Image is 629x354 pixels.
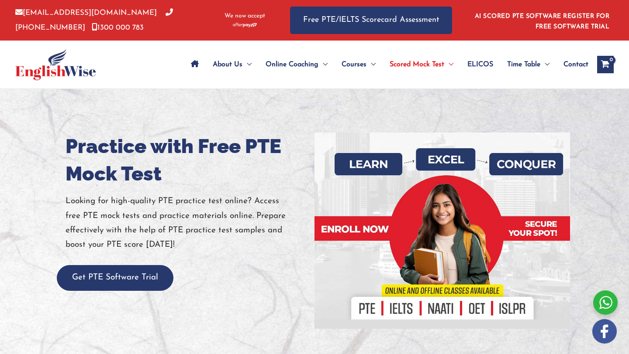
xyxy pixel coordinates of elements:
span: Scored Mock Test [390,49,444,80]
span: Menu Toggle [242,49,252,80]
span: ELICOS [467,49,493,80]
a: Contact [556,49,588,80]
a: ELICOS [460,49,500,80]
span: Time Table [507,49,540,80]
a: AI SCORED PTE SOFTWARE REGISTER FOR FREE SOFTWARE TRIAL [475,13,610,30]
span: Menu Toggle [318,49,328,80]
img: white-facebook.png [592,319,617,344]
a: [EMAIL_ADDRESS][DOMAIN_NAME] [15,9,157,17]
span: Menu Toggle [366,49,376,80]
a: Time TableMenu Toggle [500,49,556,80]
span: Courses [342,49,366,80]
span: Menu Toggle [444,49,453,80]
span: Contact [563,49,588,80]
a: CoursesMenu Toggle [335,49,383,80]
a: Get PTE Software Trial [57,273,173,282]
a: 1300 000 783 [92,24,144,31]
aside: Header Widget 1 [470,6,614,34]
a: Scored Mock TestMenu Toggle [383,49,460,80]
a: Free PTE/IELTS Scorecard Assessment [290,7,452,34]
a: Online CoachingMenu Toggle [259,49,335,80]
a: [PHONE_NUMBER] [15,9,173,31]
a: View Shopping Cart, empty [597,56,614,73]
img: Afterpay-Logo [233,23,257,27]
nav: Site Navigation: Main Menu [184,49,588,80]
button: Get PTE Software Trial [57,265,173,291]
span: Menu Toggle [540,49,550,80]
span: Online Coaching [266,49,318,80]
span: About Us [213,49,242,80]
h1: Practice with Free PTE Mock Test [66,133,308,187]
p: Looking for high-quality PTE practice test online? Access free PTE mock tests and practice materi... [66,194,308,252]
a: About UsMenu Toggle [206,49,259,80]
img: cropped-ew-logo [15,49,96,80]
span: We now accept [225,12,265,20]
